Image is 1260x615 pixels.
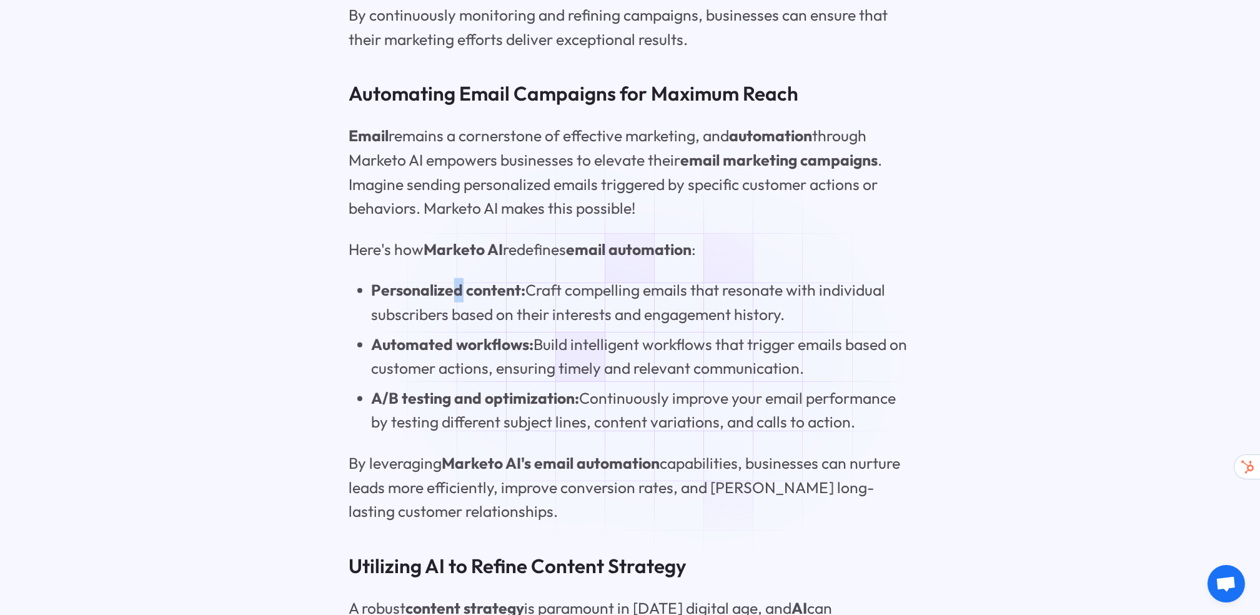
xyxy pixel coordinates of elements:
li: Craft compelling emails that resonate with individual subscribers based on their interests and en... [372,278,911,326]
strong: Email [349,126,389,145]
p: By leveraging capabilities, businesses can nurture leads more efficiently, improve conversion rat... [349,451,911,524]
strong: automation [730,126,813,145]
h3: Automating Email Campaigns for Maximum Reach [349,79,911,107]
li: Continuously improve your email performance by testing different subject lines, content variation... [372,386,911,434]
strong: email automation [535,453,660,472]
li: Build intelligent workflows that trigger emails based on customer actions, ensuring timely and re... [372,332,911,381]
p: Here's how redefines : [349,237,911,262]
p: remains a cornerstone of effective marketing, and through Marketo AI empowers businesses to eleva... [349,124,911,220]
strong: email marketing campaigns [681,150,878,169]
strong: email automation [567,239,692,259]
strong: Automated workflows: [372,334,534,354]
strong: A/B testing and optimization: [372,388,580,407]
strong: Personalized content: [372,280,526,299]
h3: Utilizing AI to Refine Content Strategy [349,552,911,579]
strong: Marketo AI's [442,453,532,472]
strong: Marketo AI [424,239,504,259]
a: Open chat [1208,565,1245,602]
